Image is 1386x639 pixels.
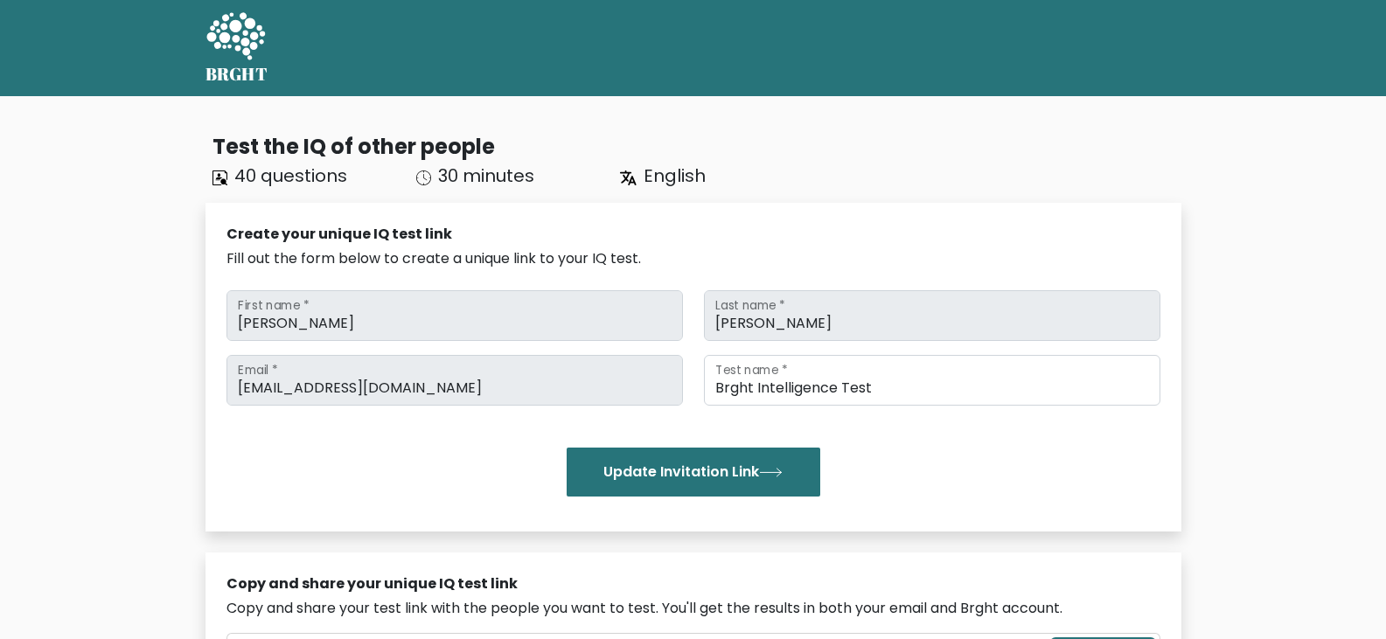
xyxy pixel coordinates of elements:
[226,248,1160,269] div: Fill out the form below to create a unique link to your IQ test.
[226,598,1160,619] div: Copy and share your test link with the people you want to test. You'll get the results in both yo...
[644,163,706,188] span: English
[212,131,1181,163] div: Test the IQ of other people
[226,573,1160,594] div: Copy and share your unique IQ test link
[226,224,1160,245] div: Create your unique IQ test link
[226,355,683,406] input: Email
[704,355,1160,406] input: Test name
[226,290,683,341] input: First name
[438,163,534,188] span: 30 minutes
[234,163,347,188] span: 40 questions
[205,7,268,89] a: BRGHT
[704,290,1160,341] input: Last name
[205,64,268,85] h5: BRGHT
[567,448,820,497] button: Update Invitation Link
